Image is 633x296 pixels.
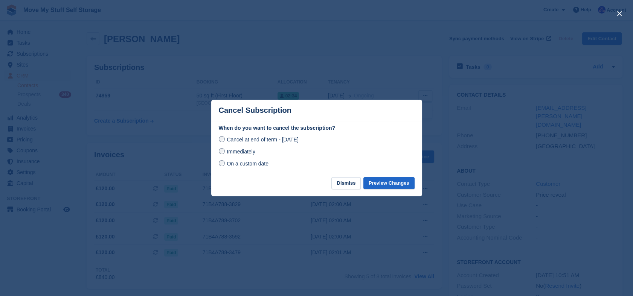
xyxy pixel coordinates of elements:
[331,177,361,190] button: Dismiss
[227,149,255,155] span: Immediately
[363,177,415,190] button: Preview Changes
[227,137,298,143] span: Cancel at end of term - [DATE]
[227,161,268,167] span: On a custom date
[613,8,625,20] button: close
[219,106,291,115] p: Cancel Subscription
[219,160,225,166] input: On a custom date
[219,148,225,154] input: Immediately
[219,136,225,142] input: Cancel at end of term - [DATE]
[219,124,415,132] label: When do you want to cancel the subscription?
